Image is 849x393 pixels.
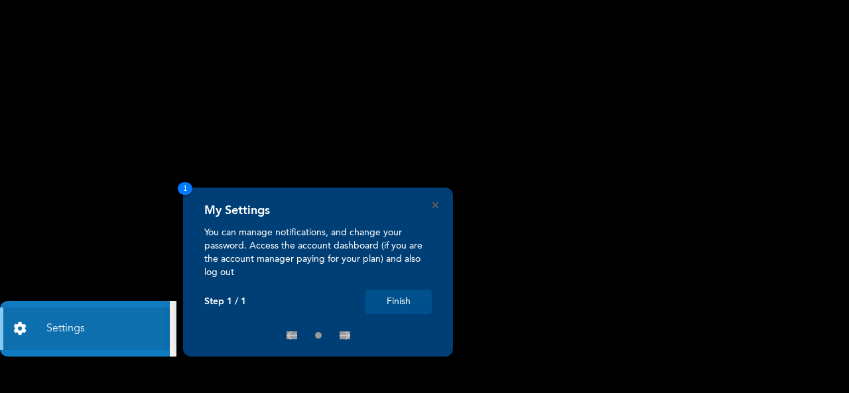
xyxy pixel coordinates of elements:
[204,296,246,308] p: Step 1 / 1
[178,182,192,195] span: 1
[204,226,432,279] p: You can manage notifications, and change your password. Access the account dashboard (if you are ...
[432,202,438,208] button: Close
[204,203,270,218] h4: My Settings
[365,290,432,314] button: Finish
